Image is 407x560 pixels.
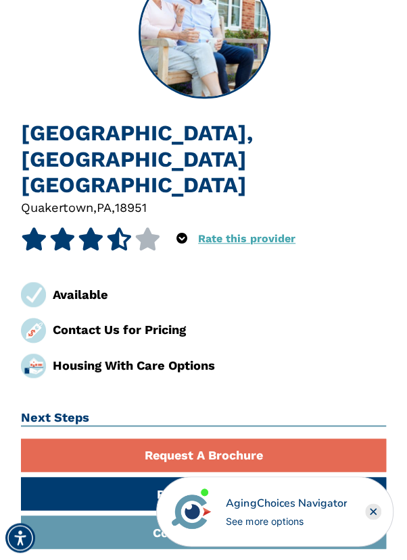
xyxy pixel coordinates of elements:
[115,198,147,217] div: 18951
[198,232,295,245] a: Rate this provider
[53,320,386,339] div: Contact Us for Pricing
[226,495,347,511] div: AgingChoices Navigator
[365,503,381,520] div: Close
[21,477,386,510] a: Request Pricing
[5,523,35,553] div: Accessibility Menu
[97,200,112,215] span: PA
[226,514,347,528] div: See more options
[112,200,115,215] span: ,
[21,410,386,426] h2: Next Steps
[21,120,386,198] h1: [GEOGRAPHIC_DATA], [GEOGRAPHIC_DATA] [GEOGRAPHIC_DATA]
[53,356,386,374] div: Housing With Care Options
[168,488,214,534] img: avatar
[21,439,386,472] a: Request A Brochure
[176,227,187,250] div: Popover trigger
[21,200,93,215] span: Quakertown
[93,200,97,215] span: ,
[53,285,193,304] div: Available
